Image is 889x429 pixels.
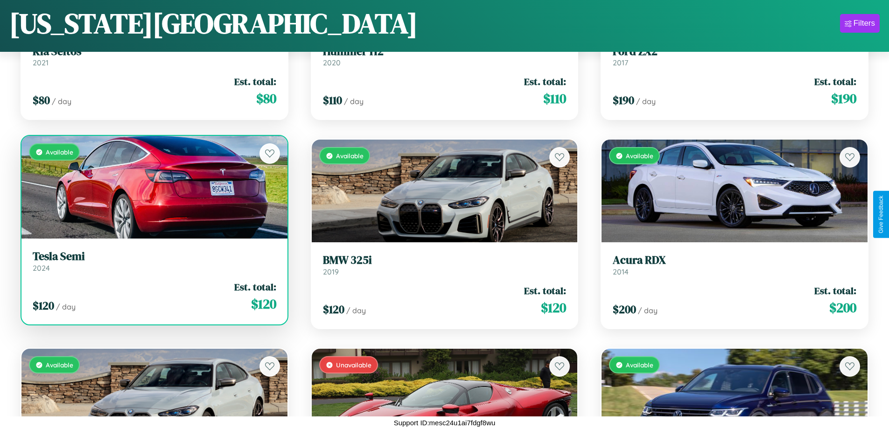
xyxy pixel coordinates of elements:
[33,45,276,68] a: Kia Seltos2021
[346,306,366,315] span: / day
[638,306,658,315] span: / day
[626,152,653,160] span: Available
[854,19,875,28] div: Filters
[524,284,566,297] span: Est. total:
[33,263,50,273] span: 2024
[46,361,73,369] span: Available
[56,302,76,311] span: / day
[323,302,344,317] span: $ 120
[613,267,629,276] span: 2014
[33,250,276,273] a: Tesla Semi2024
[524,75,566,88] span: Est. total:
[636,97,656,106] span: / day
[831,89,856,108] span: $ 190
[829,298,856,317] span: $ 200
[323,92,342,108] span: $ 110
[613,253,856,276] a: Acura RDX2014
[323,253,567,276] a: BMW 325i2019
[323,267,339,276] span: 2019
[234,280,276,294] span: Est. total:
[613,58,628,67] span: 2017
[336,361,371,369] span: Unavailable
[814,75,856,88] span: Est. total:
[33,298,54,313] span: $ 120
[33,58,49,67] span: 2021
[323,253,567,267] h3: BMW 325i
[814,284,856,297] span: Est. total:
[840,14,880,33] button: Filters
[543,89,566,108] span: $ 110
[344,97,364,106] span: / day
[52,97,71,106] span: / day
[394,416,496,429] p: Support ID: mesc24u1ai7fdgf8wu
[234,75,276,88] span: Est. total:
[9,4,418,42] h1: [US_STATE][GEOGRAPHIC_DATA]
[323,45,567,68] a: Hummer H22020
[613,45,856,68] a: Ford ZX22017
[33,92,50,108] span: $ 80
[336,152,364,160] span: Available
[626,361,653,369] span: Available
[323,58,341,67] span: 2020
[613,92,634,108] span: $ 190
[46,148,73,156] span: Available
[878,196,884,233] div: Give Feedback
[613,302,636,317] span: $ 200
[33,250,276,263] h3: Tesla Semi
[256,89,276,108] span: $ 80
[251,295,276,313] span: $ 120
[541,298,566,317] span: $ 120
[613,253,856,267] h3: Acura RDX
